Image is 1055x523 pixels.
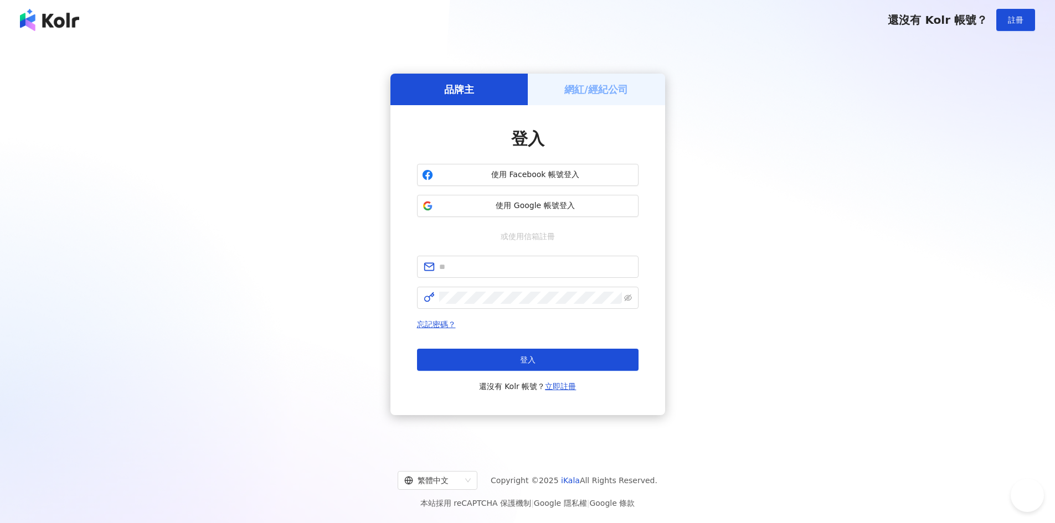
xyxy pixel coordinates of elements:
[404,472,461,489] div: 繁體中文
[589,499,635,508] a: Google 條款
[545,382,576,391] a: 立即註冊
[420,496,635,510] span: 本站採用 reCAPTCHA 保護機制
[438,200,634,211] span: 使用 Google 帳號登入
[624,294,632,302] span: eye-invisible
[534,499,587,508] a: Google 隱私權
[996,9,1035,31] button: 註冊
[20,9,79,31] img: logo
[417,320,456,329] a: 忘記密碼？
[479,380,577,393] span: 還沒有 Kolr 帳號？
[564,82,628,96] h5: 網紅/經紀公司
[561,476,580,485] a: iKala
[531,499,534,508] span: |
[587,499,590,508] span: |
[444,82,474,96] h5: 品牌主
[493,230,563,242] span: 或使用信箱註冊
[888,13,987,27] span: 還沒有 Kolr 帳號？
[1008,15,1023,24] span: 註冊
[417,349,639,371] button: 登入
[491,474,657,487] span: Copyright © 2025 All Rights Reserved.
[417,164,639,186] button: 使用 Facebook 帳號登入
[438,169,634,180] span: 使用 Facebook 帳號登入
[417,195,639,217] button: 使用 Google 帳號登入
[1011,479,1044,512] iframe: Help Scout Beacon - Open
[520,355,536,364] span: 登入
[511,129,544,148] span: 登入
